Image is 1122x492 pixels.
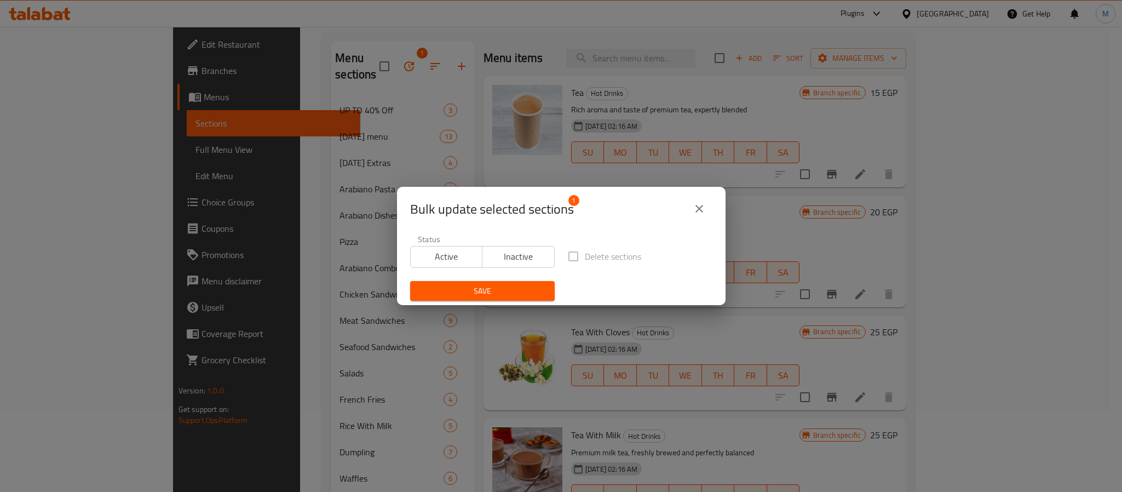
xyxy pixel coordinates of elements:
[410,246,483,268] button: Active
[410,201,574,218] span: Selected section count
[415,249,479,265] span: Active
[585,250,641,263] span: Delete sections
[410,281,555,301] button: Save
[419,284,546,298] span: Save
[568,195,579,206] span: 1
[487,249,550,265] span: Inactive
[482,246,555,268] button: Inactive
[686,196,712,222] button: close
